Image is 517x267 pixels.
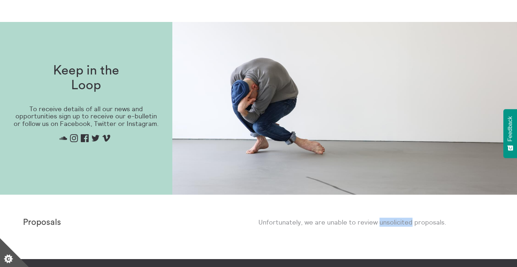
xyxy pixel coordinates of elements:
[40,63,132,93] h1: Keep in the Loop
[258,218,494,227] p: Unfortunately, we are unable to review unsolicited proposals.
[172,22,517,195] img: Mark Bleakley 300Dpi 307
[11,105,161,128] p: To receive details of all our news and opportunities sign up to receive our e-bulletin or follow ...
[507,116,513,141] span: Feedback
[23,218,61,227] strong: Proposals
[503,109,517,158] button: Feedback - Show survey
